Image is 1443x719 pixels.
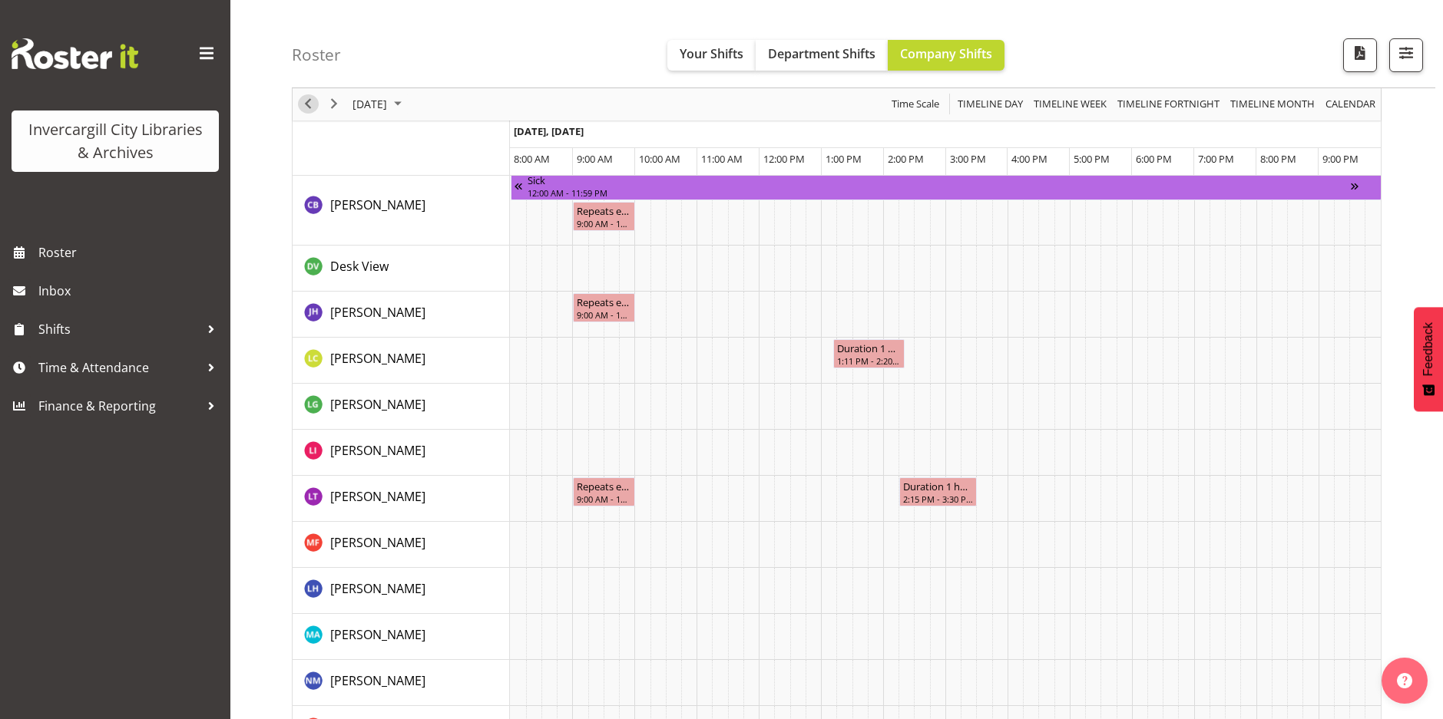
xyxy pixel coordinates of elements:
a: [PERSON_NAME] [330,579,425,598]
span: 8:00 PM [1260,152,1296,166]
td: Lisa Griffiths resource [293,384,510,430]
span: Roster [38,241,223,264]
span: [DATE], [DATE] [514,124,584,138]
div: Chris Broad"s event - Sick Begin From Tuesday, October 7, 2025 at 12:00:00 AM GMT+13:00 Ends At T... [511,171,1381,200]
div: 9:00 AM - 10:00 AM [577,493,631,505]
span: 2:00 PM [888,152,924,166]
span: Shifts [38,318,200,341]
button: Previous [298,95,319,114]
span: 1:00 PM [826,152,862,166]
span: 11:00 AM [701,152,743,166]
button: Month [1323,95,1378,114]
a: [PERSON_NAME] [330,441,425,460]
a: [PERSON_NAME] [330,196,425,214]
span: [PERSON_NAME] [330,442,425,459]
span: calendar [1324,95,1377,114]
button: October 2025 [350,95,409,114]
span: Timeline Week [1032,95,1108,114]
div: Duration 1 hours - [PERSON_NAME] [903,478,973,493]
div: next period [321,88,347,120]
span: Timeline Month [1229,95,1316,114]
span: [PERSON_NAME] [330,580,425,597]
button: Your Shifts [667,40,756,71]
span: 8:00 AM [514,152,550,166]
td: Chris Broad resource [293,170,510,246]
span: 9:00 PM [1322,152,1359,166]
span: [PERSON_NAME] [330,488,425,505]
td: Linda Cooper resource [293,338,510,384]
h4: Roster [292,46,341,64]
div: Repeats every [DATE] - [PERSON_NAME] [577,203,631,218]
span: Timeline Day [956,95,1024,114]
div: Linda Cooper"s event - Duration 1 hours - Linda Cooper Begin From Tuesday, October 7, 2025 at 1:1... [833,339,905,368]
span: 7:00 PM [1198,152,1234,166]
span: 12:00 PM [763,152,805,166]
span: [PERSON_NAME] [330,396,425,413]
span: [PERSON_NAME] [330,672,425,689]
span: Time & Attendance [38,356,200,379]
div: previous period [295,88,321,120]
span: [PERSON_NAME] [330,350,425,367]
a: [PERSON_NAME] [330,395,425,414]
button: Timeline Day [955,95,1026,114]
a: [PERSON_NAME] [330,303,425,322]
td: Lisa Imamura resource [293,430,510,476]
span: 10:00 AM [639,152,680,166]
button: Filter Shifts [1389,38,1423,72]
span: 3:00 PM [950,152,986,166]
span: [DATE] [351,95,389,114]
span: [PERSON_NAME] [330,196,425,213]
span: [PERSON_NAME] [330,626,425,643]
span: Desk View [330,258,389,275]
div: Repeats every [DATE] - [PERSON_NAME] [577,294,631,309]
td: Marianne Foster resource [293,522,510,568]
button: Company Shifts [888,40,1004,71]
button: Feedback - Show survey [1414,307,1443,411]
a: [PERSON_NAME] [330,533,425,552]
button: Time Scale [889,95,942,114]
img: Rosterit website logo [12,38,138,69]
div: Duration 1 hours - [PERSON_NAME] [837,340,901,355]
span: 4:00 PM [1011,152,1047,166]
div: 12:00 AM - 11:59 PM [528,186,1350,199]
span: [PERSON_NAME] [330,304,425,321]
button: Fortnight [1115,95,1223,114]
img: help-xxl-2.png [1397,673,1412,688]
a: [PERSON_NAME] [330,625,425,644]
a: [PERSON_NAME] [330,349,425,368]
td: Desk View resource [293,246,510,292]
span: Department Shifts [768,45,875,62]
div: Invercargill City Libraries & Archives [27,118,204,164]
div: 9:00 AM - 10:00 AM [577,308,631,321]
button: Timeline Month [1228,95,1318,114]
span: [PERSON_NAME] [330,534,425,551]
span: 6:00 PM [1136,152,1172,166]
div: Jill Harpur"s event - Repeats every tuesday - Jill Harpur Begin From Tuesday, October 7, 2025 at ... [573,293,635,322]
div: Lyndsay Tautari"s event - Duration 1 hours - Lyndsay Tautari Begin From Tuesday, October 7, 2025 ... [899,477,977,506]
div: Repeats every [DATE] - [PERSON_NAME] [577,478,631,493]
span: Time Scale [890,95,941,114]
button: Timeline Week [1031,95,1110,114]
span: Finance & Reporting [38,394,200,417]
div: Chris Broad"s event - Repeats every tuesday - Chris Broad Begin From Tuesday, October 7, 2025 at ... [573,202,635,231]
a: [PERSON_NAME] [330,487,425,506]
button: Next [324,95,345,114]
a: [PERSON_NAME] [330,671,425,690]
span: Inbox [38,279,223,302]
span: Timeline Fortnight [1116,95,1221,114]
div: October 7, 2025 [347,88,411,120]
div: 2:15 PM - 3:30 PM [903,493,973,505]
a: Desk View [330,257,389,275]
td: Jill Harpur resource [293,292,510,338]
span: Your Shifts [680,45,743,62]
span: 5:00 PM [1074,152,1110,166]
button: Department Shifts [756,40,888,71]
td: Nichole Mauleon resource [293,660,510,706]
div: 1:11 PM - 2:20 PM [837,355,901,367]
td: Michelle Argyle resource [293,614,510,660]
td: Lyndsay Tautari resource [293,476,510,522]
button: Download a PDF of the roster for the current day [1343,38,1377,72]
div: 9:00 AM - 10:00 AM [577,217,631,229]
span: 9:00 AM [577,152,613,166]
td: Marion Hawkes resource [293,568,510,614]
